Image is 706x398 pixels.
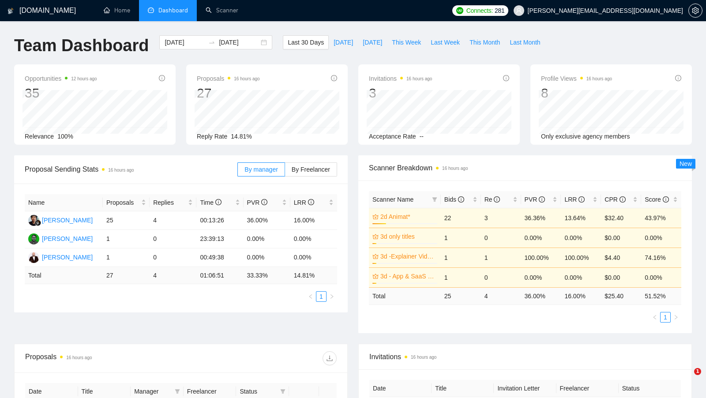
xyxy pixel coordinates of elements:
span: info-circle [215,199,222,205]
span: Dashboard [158,7,188,14]
span: Acceptance Rate [369,133,416,140]
span: crown [372,273,379,279]
span: Proposals [106,198,139,207]
a: 1 [316,292,326,301]
td: 0.00% [244,248,290,267]
span: This Week [392,38,421,47]
td: 0.00% [561,228,601,248]
a: 2d Animat* [380,212,436,222]
th: Status [619,380,681,397]
iframe: Intercom live chat [676,368,697,389]
span: Only exclusive agency members [541,133,630,140]
span: Scanner Name [372,196,413,203]
li: 1 [316,291,327,302]
a: 1 [661,312,670,322]
td: 0 [481,228,521,248]
a: VA[PERSON_NAME] [28,235,93,242]
td: 0 [150,248,196,267]
button: setting [688,4,702,18]
span: Reply Rate [197,133,227,140]
li: Previous Page [305,291,316,302]
a: 3d only titles [380,232,436,241]
span: dashboard [148,7,154,13]
td: 1 [481,248,521,267]
span: Time [200,199,221,206]
td: 0 [481,267,521,287]
span: info-circle [331,75,337,81]
th: Title [432,380,494,397]
span: Last Month [510,38,540,47]
li: Next Page [671,312,681,323]
span: Opportunities [25,73,97,84]
span: to [208,39,215,46]
span: left [652,315,657,320]
td: 4 [481,287,521,304]
th: Replies [150,194,196,211]
a: setting [688,7,702,14]
td: 01:06:51 [196,267,243,284]
div: Proposals [25,351,181,365]
td: 13.64% [561,208,601,228]
span: -- [420,133,424,140]
td: Total [369,287,441,304]
td: 22 [441,208,481,228]
span: Last Week [431,38,460,47]
span: swap-right [208,39,215,46]
span: Re [484,196,500,203]
span: info-circle [675,75,681,81]
div: 8 [541,85,612,101]
span: Bids [444,196,464,203]
span: LRR [564,196,585,203]
span: download [323,355,336,362]
span: Manager [134,387,171,396]
span: info-circle [663,196,669,203]
time: 16 hours ago [66,355,92,360]
li: Next Page [327,291,337,302]
div: [PERSON_NAME] [42,252,93,262]
span: Status [240,387,277,396]
span: crown [372,233,379,240]
td: 4 [150,267,196,284]
td: 16.00% [290,211,337,230]
span: filter [173,385,182,398]
time: 16 hours ago [406,76,432,81]
span: [DATE] [334,38,353,47]
td: 23:39:13 [196,230,243,248]
td: 25 [441,287,481,304]
td: 0 [150,230,196,248]
td: $ 25.40 [601,287,641,304]
span: info-circle [308,199,314,205]
button: This Month [465,35,505,49]
th: Invitation Letter [494,380,556,397]
span: user [516,8,522,14]
span: info-circle [578,196,585,203]
img: upwork-logo.png [456,7,463,14]
span: [DATE] [363,38,382,47]
td: 36.36% [521,208,561,228]
button: left [650,312,660,323]
td: 36.00% [244,211,290,230]
td: 33.33 % [244,267,290,284]
td: 36.00 % [521,287,561,304]
span: This Month [469,38,500,47]
img: SK [28,252,39,263]
td: 100.00% [521,248,561,267]
span: Scanner Breakdown [369,162,681,173]
td: Total [25,267,103,284]
div: [PERSON_NAME] [42,234,93,244]
a: 3d -Explainer Videos [380,252,436,261]
td: 0.00% [521,267,561,287]
span: info-circle [261,199,267,205]
img: HH [28,215,39,226]
div: [PERSON_NAME] [42,215,93,225]
span: Score [645,196,668,203]
span: left [308,294,313,299]
td: 43.97% [641,208,681,228]
a: homeHome [104,7,130,14]
span: filter [280,389,285,394]
input: End date [219,38,259,47]
span: right [329,294,334,299]
span: PVR [247,199,268,206]
span: By Freelancer [292,166,330,173]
